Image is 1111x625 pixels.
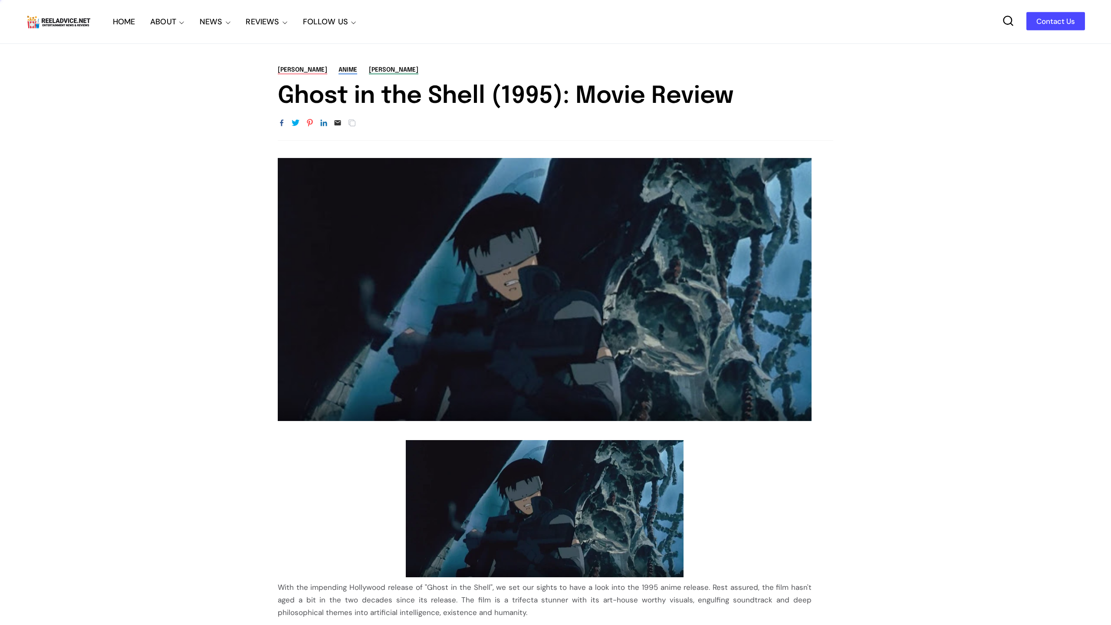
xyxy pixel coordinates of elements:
a: Share to Pinterest [306,119,314,127]
a: Share to LinkedIn [320,119,328,127]
a: Contact Us [1026,12,1085,30]
a: Share to Facebook [278,119,286,127]
h1: Ghost in the Shell (1995): Movie Review [278,82,833,111]
a: [PERSON_NAME] [278,67,327,75]
a: Email [334,119,342,127]
a: anime [339,67,357,75]
span: Get Link [348,119,356,127]
a: [PERSON_NAME] [369,67,418,75]
img: Ghost in the Shell still [406,440,684,577]
a: Share to Twitter [292,119,299,127]
div: Share [278,118,360,130]
div: With the impending Hollywood release of "Ghost in the Shell", we set our sights to have a look in... [278,581,812,619]
img: Reel Advice Movie Reviews [26,13,91,30]
img: Ghost in the Shell (1995): Movie Review [278,158,812,421]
